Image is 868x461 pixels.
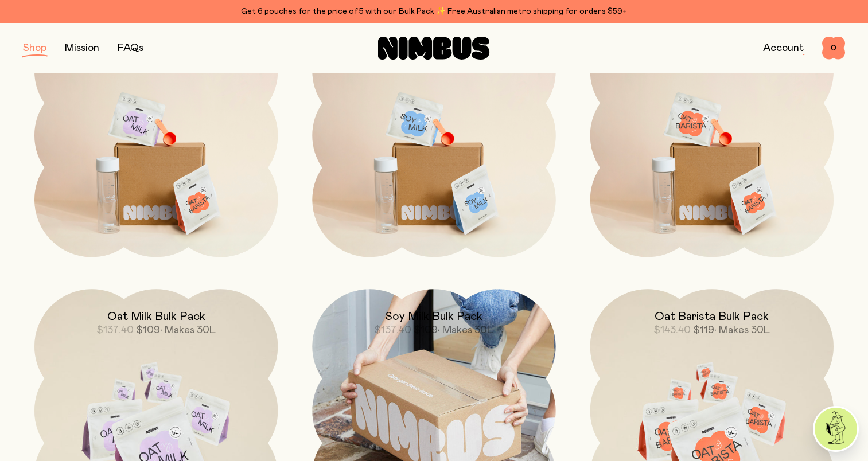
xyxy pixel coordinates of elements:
a: Starter Kit$78.80$59.90 [34,14,278,257]
div: Get 6 pouches for the price of 5 with our Bulk Pack ✨ Free Australian metro shipping for orders $59+ [23,5,845,18]
img: agent [815,408,857,450]
span: $119 [693,325,714,335]
a: Mission [65,43,99,53]
span: $109 [414,325,438,335]
a: Barista Starter Kit$78.80$59.90• Makes 8L [590,14,834,257]
a: FAQs [118,43,143,53]
span: $137.40 [96,325,134,335]
h2: Oat Barista Bulk Pack [655,310,769,323]
span: • Makes 30L [438,325,493,335]
span: $143.40 [653,325,691,335]
a: Account [763,43,804,53]
span: $109 [136,325,160,335]
h2: Soy Milk Bulk Pack [385,310,482,323]
button: 0 [822,37,845,60]
span: • Makes 30L [160,325,216,335]
span: $137.40 [374,325,411,335]
span: • Makes 30L [714,325,770,335]
h2: Oat Milk Bulk Pack [107,310,205,323]
a: Soy Starter Kit$76.80$59.90• Makes 8L [312,14,555,257]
